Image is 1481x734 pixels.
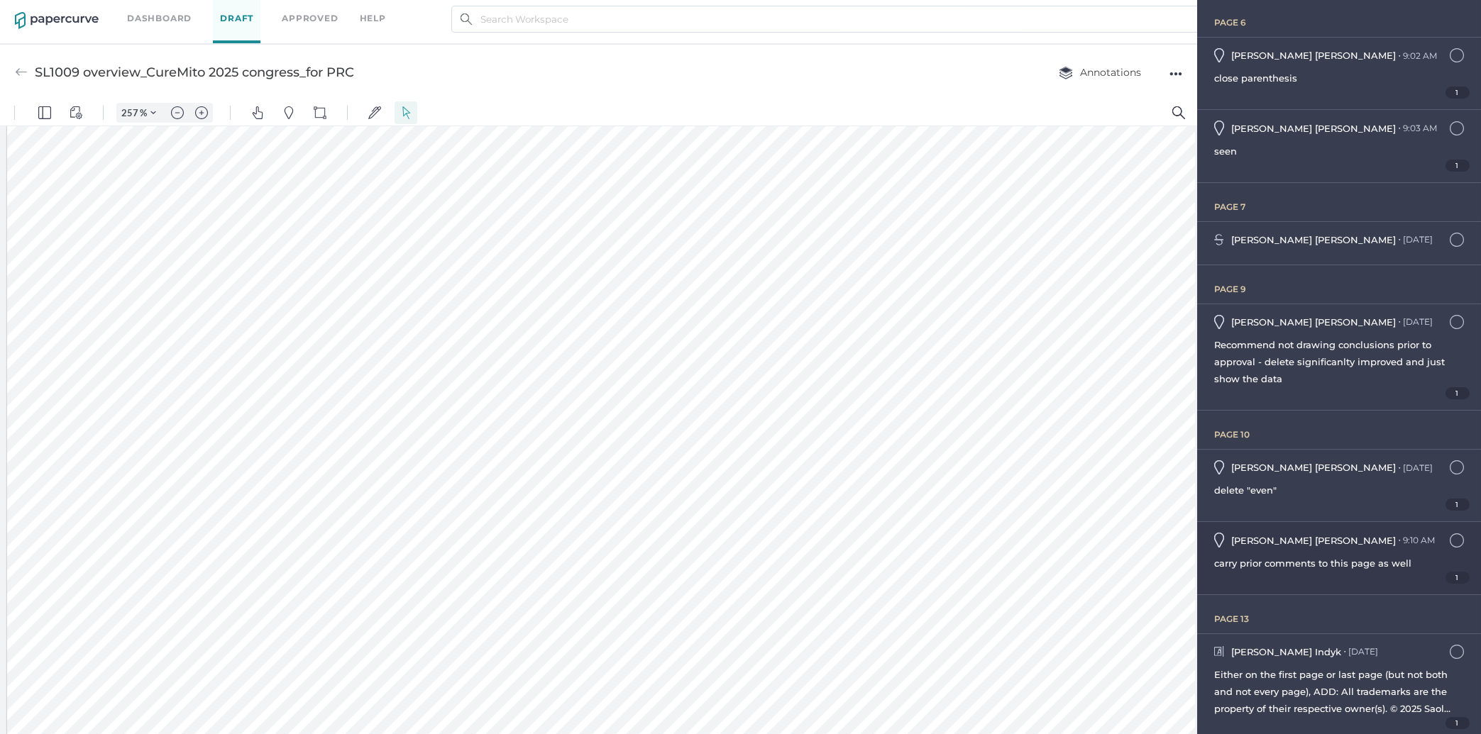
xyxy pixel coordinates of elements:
img: default-leftsidepanel.svg [38,6,51,19]
button: View Controls [65,1,87,24]
img: pindrop-comments.0907555c.svg [1214,121,1224,135]
button: Panel [33,1,56,24]
img: default-viewcontrols.svg [70,6,82,19]
img: default-sign.svg [368,6,381,19]
div: ● [1399,238,1400,241]
div: [DATE] [1403,462,1433,473]
div: ● [1344,650,1345,653]
span: [PERSON_NAME] [PERSON_NAME] [1231,535,1396,546]
span: delete "even" [1214,484,1277,496]
div: page 9 [1214,284,1481,294]
span: 1 [1446,387,1470,399]
span: [PERSON_NAME] [PERSON_NAME] [1231,50,1396,61]
img: strikethrough-comments.3a0a4445.svg [1214,234,1224,245]
span: Annotations [1059,66,1141,79]
img: icn-comment-not-resolved.7e303350.svg [1450,645,1464,659]
span: [PERSON_NAME] [PERSON_NAME] [1231,462,1396,473]
span: [PERSON_NAME] Indyk [1231,646,1341,657]
div: page 13 [1214,613,1481,624]
img: shapes-icon.svg [314,6,326,19]
button: Annotations [1045,59,1155,86]
button: Zoom Controls [142,3,165,23]
img: pindrop-comments.0907555c.svg [1214,460,1224,474]
div: ● [1399,320,1400,323]
span: % [140,7,147,18]
img: back-arrow-grey.72011ae3.svg [15,66,28,79]
img: icn-comment-not-resolved.7e303350.svg [1450,533,1464,547]
img: pindrop-comments.0907555c.svg [1214,533,1224,547]
div: [DATE] [1403,234,1433,245]
span: close parenthesis [1214,72,1297,84]
div: page 10 [1214,429,1481,440]
span: Recommend not drawing conclusions prior to approval - delete significanlty improved and just show... [1214,339,1445,384]
span: carry prior comments to this page as well [1214,557,1411,569]
button: Zoom in [190,3,213,23]
img: default-pin.svg [282,6,295,19]
span: [PERSON_NAME] [PERSON_NAME] [1231,234,1396,245]
span: Either on the first page or last page (but not both and not every page), ADD: All trademarks are ... [1214,669,1450,731]
a: Dashboard [127,11,192,26]
img: icn-comment-not-resolved.7e303350.svg [1450,233,1464,247]
img: default-pan.svg [251,6,264,19]
img: search.bf03fe8b.svg [461,13,472,25]
img: highlight-comments.5903fe12.svg [1214,646,1224,657]
button: Pins [277,1,300,24]
img: default-select.svg [400,6,412,19]
div: 9:10 AM [1403,535,1435,545]
div: page 7 [1214,201,1481,212]
img: icn-comment-not-resolved.7e303350.svg [1450,121,1464,135]
div: page 6 [1214,17,1481,28]
div: ● [1399,466,1400,469]
img: annotation-layers.cc6d0e6b.svg [1059,66,1073,79]
span: 1 [1446,87,1470,99]
div: ● [1399,126,1400,130]
div: help [360,11,386,26]
a: Approved [282,11,338,26]
button: Select [395,1,417,24]
div: 9:02 AM [1403,50,1437,61]
img: chevron.svg [150,10,156,16]
span: [PERSON_NAME] [PERSON_NAME] [1231,316,1396,328]
span: 1 [1446,499,1470,511]
div: 9:03 AM [1403,123,1437,133]
div: SL1009 overview_CureMito 2025 congress_for PRC [35,59,354,86]
button: Shapes [309,1,331,24]
div: ● [1399,538,1400,542]
img: icn-comment-not-resolved.7e303350.svg [1450,315,1464,329]
img: icn-comment-not-resolved.7e303350.svg [1450,460,1464,474]
img: pindrop-comments.0907555c.svg [1214,48,1224,62]
img: default-minus.svg [171,6,184,19]
input: Search Workspace [451,6,1314,33]
button: Pan [246,1,269,24]
img: pindrop-comments.0907555c.svg [1214,315,1224,329]
img: papercurve-logo-colour.7244d18c.svg [15,12,99,29]
span: 1 [1446,160,1470,172]
div: [DATE] [1403,316,1433,327]
img: default-magnifying-glass.svg [1172,6,1185,19]
button: Zoom out [166,3,189,23]
input: Set zoom [117,6,140,19]
img: default-plus.svg [195,6,208,19]
span: 1 [1446,717,1470,729]
div: ●●● [1169,64,1182,84]
span: 1 [1446,572,1470,584]
span: seen [1214,145,1237,157]
button: Search [1167,1,1190,24]
div: ● [1399,54,1400,57]
img: icn-comment-not-resolved.7e303350.svg [1450,48,1464,62]
span: [PERSON_NAME] [PERSON_NAME] [1231,123,1396,134]
div: [DATE] [1348,646,1378,657]
button: Signatures [363,1,386,24]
